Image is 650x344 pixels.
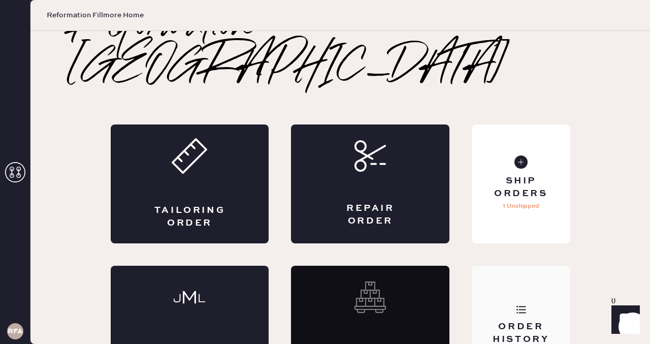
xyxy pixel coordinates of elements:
[8,328,23,335] h3: RFA
[47,10,144,20] span: Reformation Fillmore Home
[602,298,645,342] iframe: Front Chat
[332,202,409,228] div: Repair Order
[503,200,539,212] p: 1 Unshipped
[71,7,609,88] h2: Reformation [GEOGRAPHIC_DATA]
[151,204,229,230] div: Tailoring Order
[480,175,562,200] div: Ship Orders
